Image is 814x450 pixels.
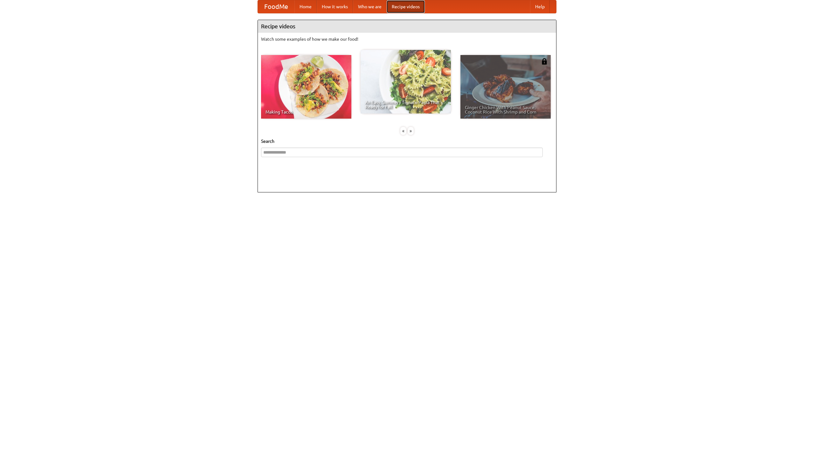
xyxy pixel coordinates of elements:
span: An Easy, Summery Tomato Pasta That's Ready for Fall [365,100,446,109]
div: « [400,127,406,135]
a: How it works [317,0,353,13]
img: 483408.png [541,58,548,65]
a: Help [530,0,550,13]
a: Who we are [353,0,387,13]
a: An Easy, Summery Tomato Pasta That's Ready for Fall [361,50,451,114]
p: Watch some examples of how we make our food! [261,36,553,42]
a: Making Tacos [261,55,351,119]
h5: Search [261,138,553,144]
div: » [408,127,414,135]
h4: Recipe videos [258,20,556,33]
a: FoodMe [258,0,294,13]
a: Home [294,0,317,13]
a: Recipe videos [387,0,425,13]
span: Making Tacos [266,110,347,114]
